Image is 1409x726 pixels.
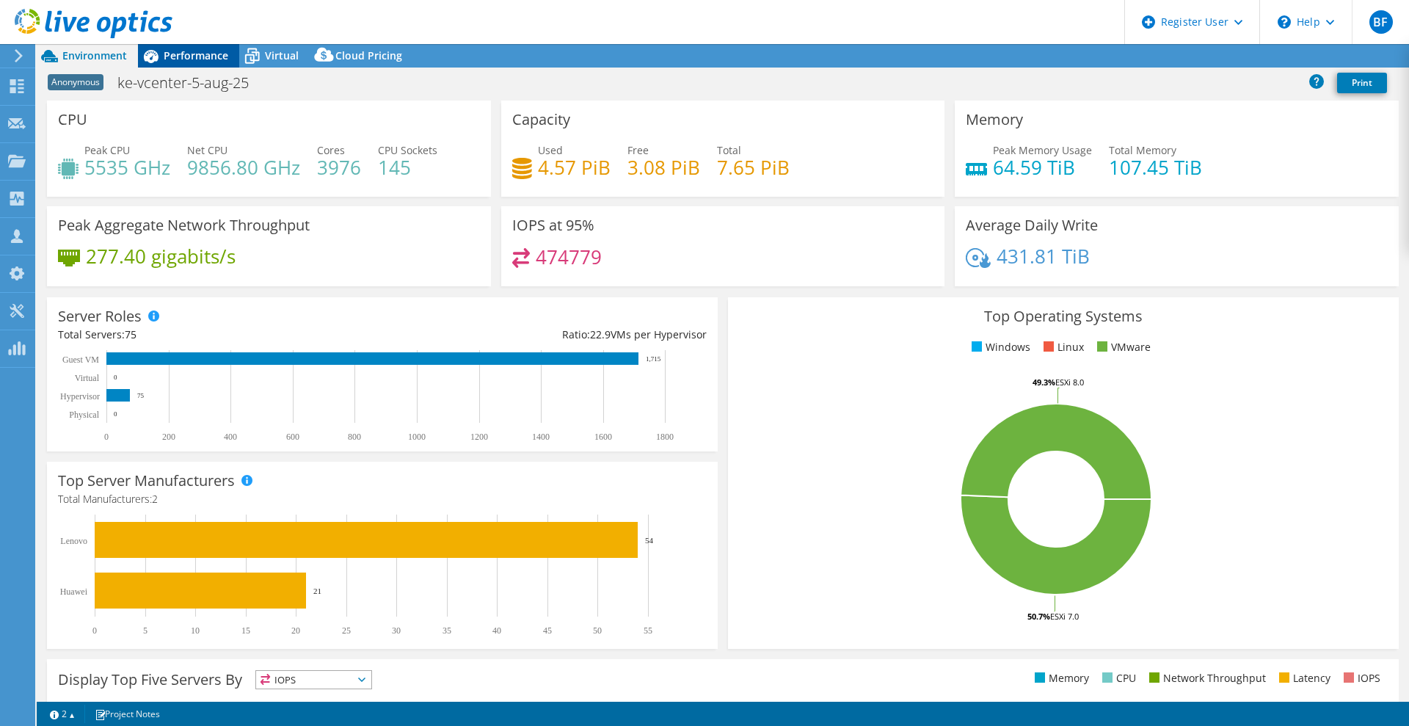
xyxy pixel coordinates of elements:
[58,217,310,233] h3: Peak Aggregate Network Throughput
[40,705,85,723] a: 2
[1050,611,1079,622] tspan: ESXi 7.0
[60,391,100,402] text: Hypervisor
[1337,73,1387,93] a: Print
[191,625,200,636] text: 10
[75,373,100,383] text: Virtual
[286,432,299,442] text: 600
[164,48,228,62] span: Performance
[256,671,371,689] span: IOPS
[58,327,382,343] div: Total Servers:
[717,143,741,157] span: Total
[291,625,300,636] text: 20
[993,159,1092,175] h4: 64.59 TiB
[1031,670,1089,686] li: Memory
[1027,611,1050,622] tspan: 50.7%
[646,355,661,363] text: 1,715
[348,432,361,442] text: 800
[1033,377,1055,388] tspan: 49.3%
[86,248,236,264] h4: 277.40 gigabits/s
[1278,15,1291,29] svg: \n
[966,217,1098,233] h3: Average Daily Write
[265,48,299,62] span: Virtual
[532,432,550,442] text: 1400
[378,159,437,175] h4: 145
[317,159,361,175] h4: 3976
[382,327,707,343] div: Ratio: VMs per Hypervisor
[408,432,426,442] text: 1000
[313,587,321,595] text: 21
[590,327,611,341] span: 22.9
[84,143,130,157] span: Peak CPU
[512,112,570,128] h3: Capacity
[1109,143,1176,157] span: Total Memory
[62,48,127,62] span: Environment
[143,625,148,636] text: 5
[152,492,158,506] span: 2
[594,432,612,442] text: 1600
[125,327,136,341] span: 75
[224,432,237,442] text: 400
[137,392,145,399] text: 75
[60,536,87,546] text: Lenovo
[968,339,1030,355] li: Windows
[644,625,652,636] text: 55
[717,159,790,175] h4: 7.65 PiB
[111,75,272,91] h1: ke-vcenter-5-aug-25
[739,308,1388,324] h3: Top Operating Systems
[627,143,649,157] span: Free
[162,432,175,442] text: 200
[104,432,109,442] text: 0
[1093,339,1151,355] li: VMware
[69,410,99,420] text: Physical
[443,625,451,636] text: 35
[1099,670,1136,686] li: CPU
[58,491,707,507] h4: Total Manufacturers:
[187,143,227,157] span: Net CPU
[58,473,235,489] h3: Top Server Manufacturers
[1055,377,1084,388] tspan: ESXi 8.0
[187,159,300,175] h4: 9856.80 GHz
[378,143,437,157] span: CPU Sockets
[997,248,1090,264] h4: 431.81 TiB
[538,143,563,157] span: Used
[317,143,345,157] span: Cores
[92,625,97,636] text: 0
[512,217,594,233] h3: IOPS at 95%
[114,374,117,381] text: 0
[656,432,674,442] text: 1800
[966,112,1023,128] h3: Memory
[1369,10,1393,34] span: BF
[1109,159,1202,175] h4: 107.45 TiB
[1146,670,1266,686] li: Network Throughput
[58,112,87,128] h3: CPU
[543,625,552,636] text: 45
[342,625,351,636] text: 25
[536,249,602,265] h4: 474779
[335,48,402,62] span: Cloud Pricing
[470,432,488,442] text: 1200
[241,625,250,636] text: 15
[1040,339,1084,355] li: Linux
[60,587,88,597] text: Huawei
[993,143,1092,157] span: Peak Memory Usage
[538,159,611,175] h4: 4.57 PiB
[114,410,117,418] text: 0
[84,705,170,723] a: Project Notes
[645,536,654,545] text: 54
[1340,670,1380,686] li: IOPS
[84,159,170,175] h4: 5535 GHz
[58,308,142,324] h3: Server Roles
[492,625,501,636] text: 40
[1275,670,1330,686] li: Latency
[593,625,602,636] text: 50
[392,625,401,636] text: 30
[62,355,99,365] text: Guest VM
[627,159,700,175] h4: 3.08 PiB
[48,74,103,90] span: Anonymous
